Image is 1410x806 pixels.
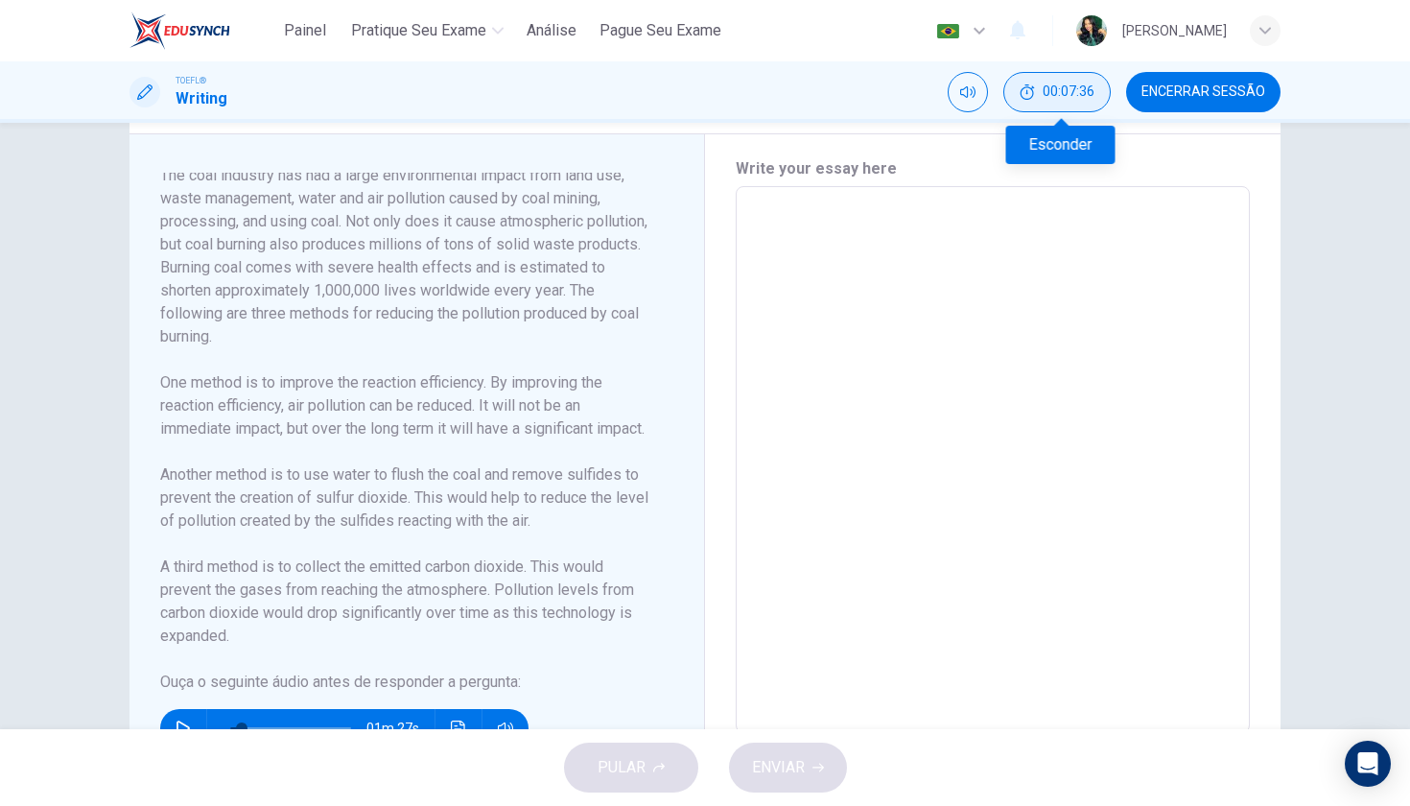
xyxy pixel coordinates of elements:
div: Open Intercom Messenger [1345,741,1391,787]
span: Pague Seu Exame [599,19,721,42]
span: Análise [527,19,576,42]
img: pt [936,24,960,38]
span: TOEFL® [176,74,206,87]
div: Silenciar [948,72,988,112]
button: Pague Seu Exame [592,13,729,48]
button: Análise [519,13,584,48]
button: Painel [274,13,336,48]
span: Painel [284,19,326,42]
a: EduSynch logo [129,12,274,50]
h6: One method is to improve the reaction efficiency. By improving the reaction efficiency, air pollu... [160,371,650,440]
button: Clique para ver a transcrição do áudio [443,709,474,747]
img: Profile picture [1076,15,1107,46]
span: Pratique seu exame [351,19,486,42]
h6: A third method is to collect the emitted carbon dioxide. This would prevent the gases from reachi... [160,556,650,648]
span: 00:07:36 [1043,84,1094,100]
img: EduSynch logo [129,12,230,50]
h6: The coal industry has had a large environmental impact from land use, waste management, water and... [160,164,650,348]
h6: Another method is to use water to flush the coal and remove sulfides to prevent the creation of s... [160,463,650,533]
div: Esconder [1003,72,1111,112]
button: Pratique seu exame [343,13,511,48]
div: [PERSON_NAME] [1122,19,1227,42]
h1: Writing [176,87,227,110]
div: Esconder [1006,126,1116,164]
span: Encerrar Sessão [1141,84,1265,100]
button: Encerrar Sessão [1126,72,1281,112]
span: 01m 27s [366,709,435,747]
h6: Write your essay here [736,157,1250,180]
button: 00:07:36 [1003,72,1111,112]
h6: Ouça o seguinte áudio antes de responder a pergunta : [160,671,650,694]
